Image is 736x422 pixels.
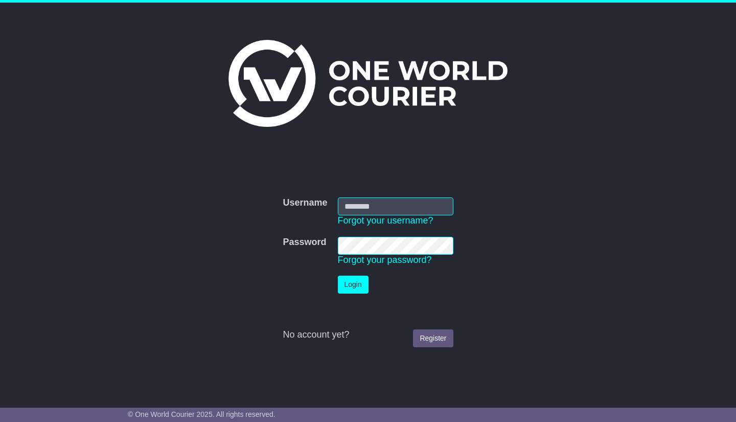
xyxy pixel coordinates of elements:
a: Register [413,329,453,347]
a: Forgot your username? [338,215,433,226]
img: One World [228,40,508,127]
label: Username [283,197,327,209]
label: Password [283,237,326,248]
button: Login [338,276,369,294]
span: © One World Courier 2025. All rights reserved. [128,410,275,418]
a: Forgot your password? [338,255,432,265]
div: No account yet? [283,329,453,341]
